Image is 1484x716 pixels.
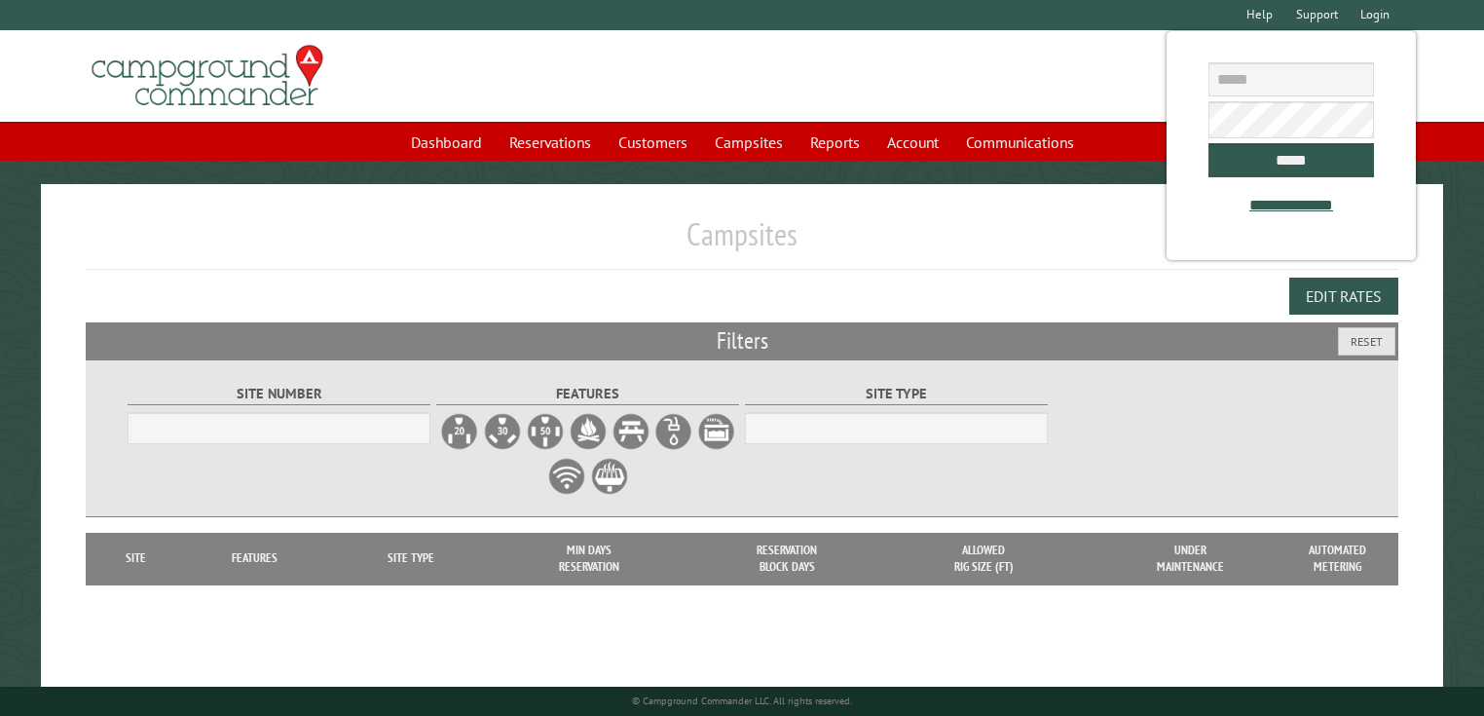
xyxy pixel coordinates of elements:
[1081,533,1299,584] th: Under Maintenance
[436,383,739,405] label: Features
[1338,327,1395,356] button: Reset
[86,322,1399,359] h2: Filters
[798,124,872,161] a: Reports
[688,533,886,584] th: Reservation Block Days
[547,457,586,496] label: WiFi Service
[654,412,693,451] label: Water Hookup
[332,533,490,584] th: Site Type
[954,124,1086,161] a: Communications
[498,124,603,161] a: Reservations
[86,215,1399,269] h1: Campsites
[1289,278,1398,315] button: Edit Rates
[569,412,608,451] label: Firepit
[632,695,852,707] small: © Campground Commander LLC. All rights reserved.
[612,412,650,451] label: Picnic Table
[86,38,329,114] img: Campground Commander
[399,124,494,161] a: Dashboard
[875,124,950,161] a: Account
[886,533,1081,584] th: Allowed Rig Size (ft)
[176,533,332,584] th: Features
[128,383,430,405] label: Site Number
[607,124,699,161] a: Customers
[745,383,1048,405] label: Site Type
[1299,533,1377,584] th: Automated metering
[526,412,565,451] label: 50A Electrical Hookup
[440,412,479,451] label: 20A Electrical Hookup
[703,124,795,161] a: Campsites
[697,412,736,451] label: Sewer Hookup
[483,412,522,451] label: 30A Electrical Hookup
[490,533,687,584] th: Min Days Reservation
[95,533,177,584] th: Site
[590,457,629,496] label: Grill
